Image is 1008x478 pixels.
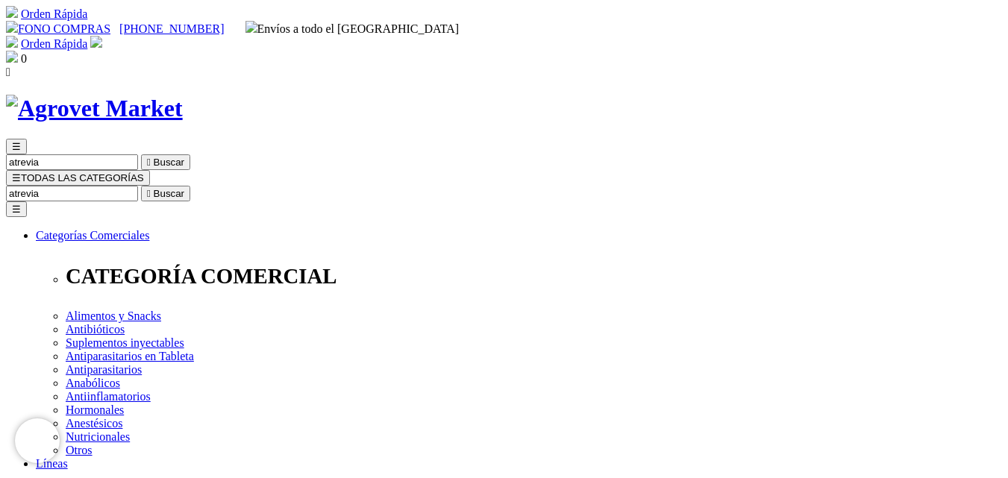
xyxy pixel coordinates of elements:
span: ☰ [12,141,21,152]
a: Nutricionales [66,430,130,443]
input: Buscar [6,154,138,170]
a: Acceda a su cuenta de cliente [90,37,102,50]
img: shopping-bag.svg [6,51,18,63]
i:  [147,188,151,199]
img: shopping-cart.svg [6,36,18,48]
img: delivery-truck.svg [245,21,257,33]
button: ☰ [6,139,27,154]
button: ☰TODAS LAS CATEGORÍAS [6,170,150,186]
span: Buscar [154,157,184,168]
iframe: Brevo live chat [15,418,60,463]
a: Antiparasitarios en Tableta [66,350,194,362]
a: Orden Rápida [21,7,87,20]
a: Orden Rápida [21,37,87,50]
a: Líneas [36,457,68,470]
a: Antibióticos [66,323,125,336]
span: Buscar [154,188,184,199]
button: ☰ [6,201,27,217]
a: Anabólicos [66,377,120,389]
a: Otros [66,444,93,456]
a: Hormonales [66,403,124,416]
button:  Buscar [141,154,190,170]
a: Anestésicos [66,417,122,430]
a: Alimentos y Snacks [66,309,161,322]
a: Categorías Comerciales [36,229,149,242]
input: Buscar [6,186,138,201]
span: Envíos a todo el [GEOGRAPHIC_DATA] [245,22,460,35]
span: 0 [21,52,27,65]
a: Antiinflamatorios [66,390,151,403]
a: Suplementos inyectables [66,336,184,349]
img: Agrovet Market [6,95,183,122]
i:  [147,157,151,168]
p: CATEGORÍA COMERCIAL [66,264,1002,289]
i:  [6,66,10,78]
img: phone.svg [6,21,18,33]
a: Antiparasitarios [66,363,142,376]
img: shopping-cart.svg [6,6,18,18]
a: [PHONE_NUMBER] [119,22,224,35]
span: ☰ [12,172,21,183]
a: FONO COMPRAS [6,22,110,35]
img: user.svg [90,36,102,48]
button:  Buscar [141,186,190,201]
